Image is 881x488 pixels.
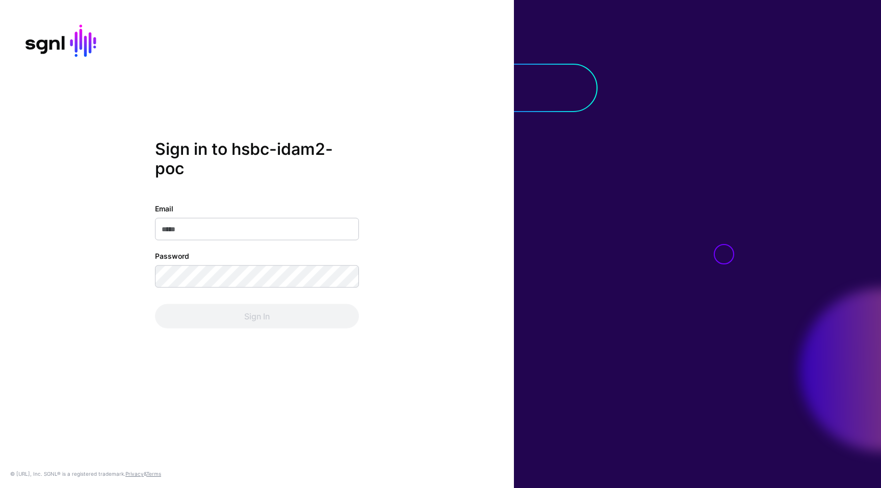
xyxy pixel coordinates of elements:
[10,470,161,478] div: © [URL], Inc. SGNL® is a registered trademark. &
[125,471,144,477] a: Privacy
[155,203,173,213] label: Email
[155,250,189,261] label: Password
[155,140,359,179] h2: Sign in to hsbc-idam2-poc
[146,471,161,477] a: Terms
